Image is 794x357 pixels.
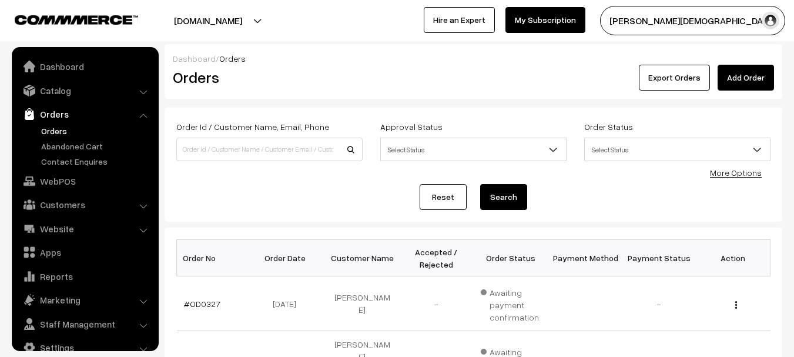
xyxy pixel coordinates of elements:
span: Select Status [584,138,770,161]
button: Search [480,184,527,210]
a: Marketing [15,289,155,311]
a: Catalog [15,80,155,101]
a: Dashboard [173,54,216,64]
a: #OD0327 [184,299,220,309]
a: Abandoned Cart [38,140,155,152]
a: Dashboard [15,56,155,77]
span: Awaiting payment confirmation [481,283,541,323]
td: - [399,276,473,331]
th: Order Date [251,240,325,276]
a: More Options [710,168,762,178]
button: [DOMAIN_NAME] [133,6,283,35]
td: - [622,276,696,331]
th: Order No [177,240,251,276]
th: Order Status [474,240,548,276]
th: Action [696,240,770,276]
a: Add Order [718,65,774,91]
input: Order Id / Customer Name / Customer Email / Customer Phone [176,138,363,161]
label: Order Status [584,121,633,133]
th: Payment Method [548,240,622,276]
img: Menu [735,301,737,309]
th: Customer Name [325,240,399,276]
a: Staff Management [15,313,155,335]
label: Approval Status [380,121,443,133]
a: Apps [15,242,155,263]
a: Website [15,218,155,239]
span: Select Status [381,139,566,160]
div: / [173,52,774,65]
a: Hire an Expert [424,7,495,33]
a: My Subscription [505,7,585,33]
a: Orders [15,104,155,125]
td: [PERSON_NAME] [325,276,399,331]
a: Orders [38,125,155,137]
th: Payment Status [622,240,696,276]
a: Reset [420,184,467,210]
a: WebPOS [15,171,155,192]
td: [DATE] [251,276,325,331]
img: user [762,12,779,29]
label: Order Id / Customer Name, Email, Phone [176,121,329,133]
span: Select Status [585,139,770,160]
h2: Orders [173,68,361,86]
a: Reports [15,266,155,287]
button: [PERSON_NAME][DEMOGRAPHIC_DATA] [600,6,785,35]
a: Customers [15,194,155,215]
a: Contact Enquires [38,155,155,168]
span: Orders [219,54,246,64]
a: COMMMERCE [15,12,118,26]
th: Accepted / Rejected [399,240,473,276]
span: Select Status [380,138,567,161]
button: Export Orders [639,65,710,91]
img: COMMMERCE [15,15,138,24]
